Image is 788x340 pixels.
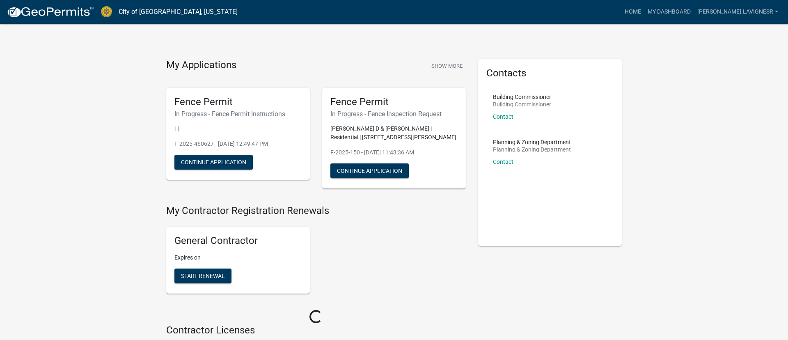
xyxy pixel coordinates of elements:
p: Expires on [174,253,302,262]
h6: In Progress - Fence Inspection Request [330,110,458,118]
img: City of Jeffersonville, Indiana [101,6,112,17]
a: City of [GEOGRAPHIC_DATA], [US_STATE] [119,5,238,19]
h5: General Contractor [174,235,302,247]
a: Contact [493,113,513,120]
p: [PERSON_NAME] D & [PERSON_NAME] | Residential | [STREET_ADDRESS][PERSON_NAME] [330,124,458,142]
h5: Fence Permit [174,96,302,108]
h4: My Applications [166,59,236,71]
p: | | [174,124,302,133]
h5: Fence Permit [330,96,458,108]
p: Building Commissioner [493,94,551,100]
span: Start Renewal [181,273,225,279]
h4: My Contractor Registration Renewals [166,205,466,217]
h5: Contacts [486,67,614,79]
p: Planning & Zoning Department [493,147,571,152]
a: Contact [493,159,513,165]
p: Building Commissioner [493,101,551,107]
button: Continue Application [330,163,409,178]
h6: In Progress - Fence Permit Instructions [174,110,302,118]
a: Home [621,4,644,20]
a: [PERSON_NAME].lavignesr [694,4,781,20]
p: F-2025-460627 - [DATE] 12:49:47 PM [174,140,302,148]
p: Planning & Zoning Department [493,139,571,145]
button: Start Renewal [174,269,231,283]
h4: Contractor Licenses [166,324,466,336]
button: Show More [428,59,466,73]
button: Continue Application [174,155,253,170]
wm-registration-list-section: My Contractor Registration Renewals [166,205,466,300]
a: My Dashboard [644,4,694,20]
p: F-2025-150 - [DATE] 11:43:36 AM [330,148,458,157]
